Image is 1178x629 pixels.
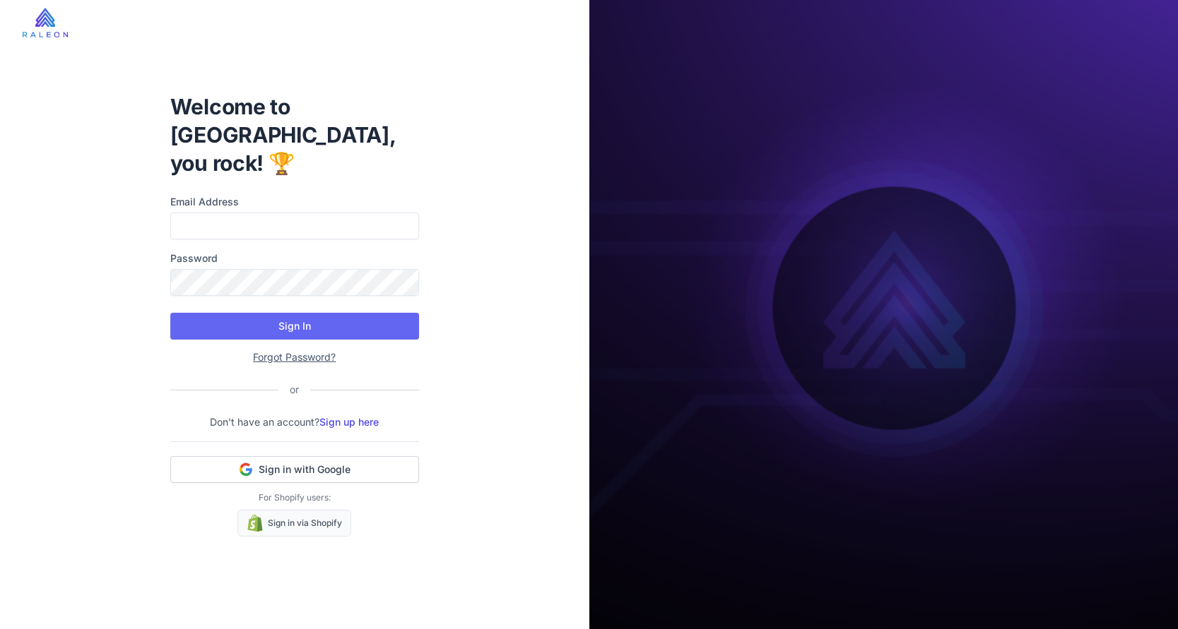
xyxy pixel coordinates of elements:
[170,456,419,483] button: Sign in with Google
[170,414,419,430] p: Don't have an account?
[259,462,351,477] span: Sign in with Google
[170,251,419,266] label: Password
[278,382,310,397] div: or
[319,416,379,428] a: Sign up here
[170,194,419,210] label: Email Address
[23,8,68,37] img: raleon-logo-whitebg.9aac0268.jpg
[253,351,336,363] a: Forgot Password?
[170,491,419,504] p: For Shopify users:
[170,92,419,177] h1: Welcome to [GEOGRAPHIC_DATA], you rock! 🏆
[237,510,351,537] a: Sign in via Shopify
[170,313,419,340] button: Sign In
